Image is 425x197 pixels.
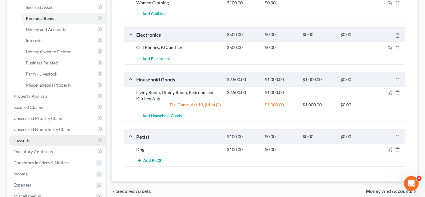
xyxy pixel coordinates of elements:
div: $0.00 [300,134,338,140]
div: Pet(s) [133,133,224,140]
div: Household Goods [133,76,224,83]
div: $1,000.00 [300,102,338,108]
a: Lawsuits [9,135,105,146]
a: Money Owed to Debtor [21,46,105,57]
span: Secured Assets [117,189,151,194]
a: Secured Assets [21,2,105,13]
span: Miscellaneous Property [26,82,71,88]
button: Add Household Goods [137,110,182,122]
span: Money and Accounts [26,27,66,32]
a: Unsecured Priority Claims [9,113,105,124]
a: Money and Accounts [21,24,105,35]
div: $1,000.00 [262,102,300,108]
span: Farm / Livestock [26,71,57,76]
div: $0.00 [338,77,375,83]
div: $100.00 [224,146,262,153]
a: Personal Items [21,13,105,24]
div: $1,000.00 [262,77,300,83]
button: Add Pet(s) [137,155,164,166]
button: Add Clothing [137,8,166,20]
a: Business Related [21,57,105,68]
span: Add Pet(s) [143,158,163,163]
a: Property Analysis [9,91,105,102]
div: $0.00 [262,146,300,153]
a: Unsecured Nonpriority Claims [9,124,105,135]
span: Secured Claims [14,105,43,110]
span: Executory Contracts [14,149,53,154]
div: $0.00 [262,44,300,51]
div: $500.00 [224,32,262,38]
iframe: Intercom live chat [404,176,419,191]
i: chevron_left [112,189,117,194]
a: Miscellaneous Property [21,80,105,91]
span: Interests [26,38,42,43]
i: chevron_right [413,189,418,194]
div: $0.00 [338,32,375,38]
span: Money and Accounts [366,189,413,194]
a: Interests [21,35,105,46]
span: Add Household Goods [143,113,182,118]
span: 4 [417,176,422,181]
button: chevron_left Secured Assets [112,189,151,194]
div: $0.00 [300,32,338,38]
div: $500.00 [224,44,262,51]
span: Unsecured Priority Claims [14,116,64,121]
a: Farm / Livestock [21,68,105,80]
div: $0.00 [262,32,300,38]
span: Secured Assets [26,5,54,10]
span: Personal Items [26,16,54,21]
div: Fla. Const. Art.10, § 4(a) (2) [133,102,224,108]
span: Add Electronics [143,56,170,61]
span: Business Related [26,60,58,65]
div: $0.00 [338,134,375,140]
a: Executory Contracts [9,146,105,157]
button: Add Electronics [137,53,170,64]
span: Property Analysis [14,93,48,99]
div: $1,000.00 [262,89,300,96]
div: Dog [133,146,224,153]
button: Money and Accounts chevron_right [366,189,418,194]
div: $100.00 [224,134,262,140]
div: $2,500.00 [224,77,262,83]
div: Electronics [133,31,224,38]
span: Unsecured Nonpriority Claims [14,127,72,132]
span: Codebtors Insiders & Notices [14,160,70,165]
div: $2,500.00 [224,89,262,96]
div: Cell Phones, P.C. and T.V. [133,44,224,51]
div: Living Room, Dining Room, Bedroom and Kitchen App [133,89,224,102]
span: Money Owed to Debtor [26,49,71,54]
div: $0.00 [338,102,375,108]
div: $1,000.00 [300,77,338,83]
span: Lawsuits [14,138,30,143]
span: Add Clothing [143,12,166,17]
a: Secured Claims [9,102,105,113]
div: $0.00 [262,134,300,140]
span: Income [14,171,28,176]
span: Expenses [14,182,31,187]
